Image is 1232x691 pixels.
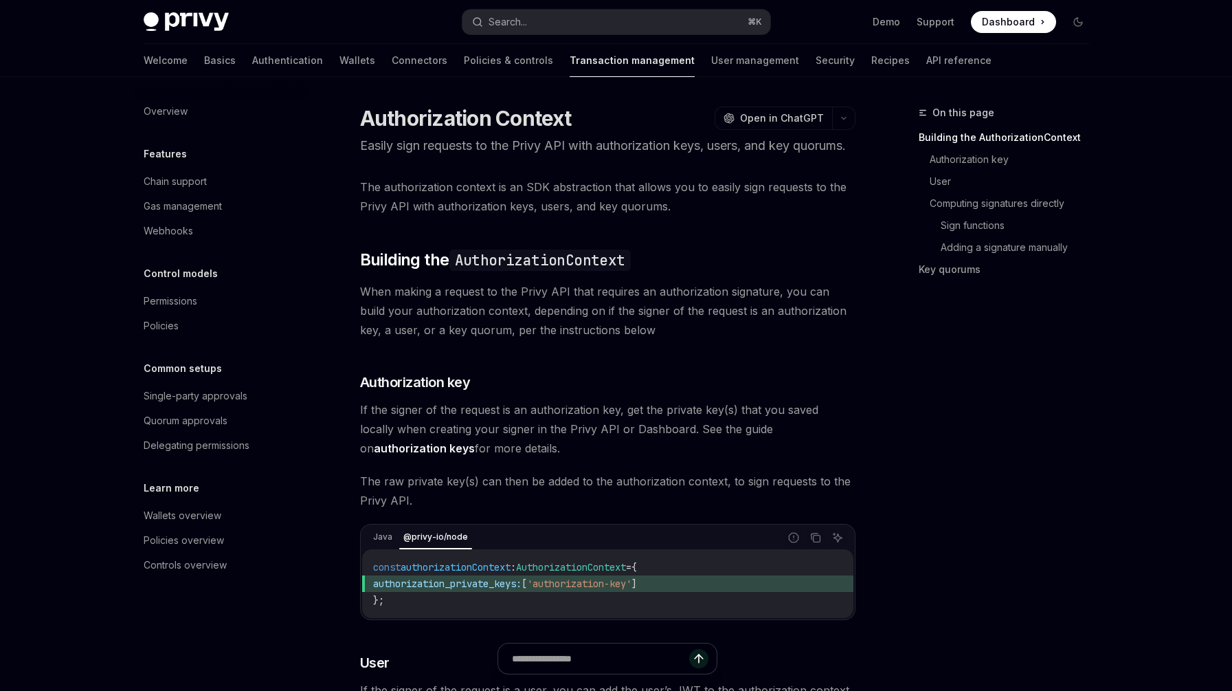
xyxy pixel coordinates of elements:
[919,127,1100,149] a: Building the AuthorizationContext
[144,146,187,162] h5: Features
[373,561,401,573] span: const
[1067,11,1089,33] button: Toggle dark mode
[373,578,522,590] span: authorization_private_keys:
[144,360,222,377] h5: Common setups
[144,223,193,239] div: Webhooks
[133,169,309,194] a: Chain support
[570,44,695,77] a: Transaction management
[360,400,855,458] span: If the signer of the request is an authorization key, get the private key(s) that you saved local...
[462,10,770,34] button: Search...⌘K
[373,594,384,606] span: };
[449,250,631,271] code: AuthorizationContext
[816,44,855,77] a: Security
[133,503,309,528] a: Wallets overview
[464,44,553,77] a: Policies & controls
[144,173,207,190] div: Chain support
[941,237,1100,259] a: Adding a signature manually
[715,107,832,130] button: Open in ChatGPT
[360,177,855,216] span: The authorization context is an SDK abstraction that allows you to easily sign requests to the Pr...
[489,14,527,30] div: Search...
[339,44,375,77] a: Wallets
[133,553,309,578] a: Controls overview
[982,15,1035,29] span: Dashboard
[932,105,994,121] span: On this page
[204,44,236,77] a: Basics
[941,215,1100,237] a: Sign functions
[930,171,1100,193] a: User
[360,282,855,340] span: When making a request to the Privy API that requires an authorization signature, you can build yo...
[360,472,855,510] span: The raw private key(s) can then be added to the authorization context, to sign requests to the Pr...
[360,136,855,155] p: Easily sign requests to the Privy API with authorization keys, users, and key quorums.
[511,561,516,573] span: :
[360,106,571,131] h1: Authorization Context
[144,318,179,334] div: Policies
[926,44,992,77] a: API reference
[144,480,199,496] h5: Learn more
[527,578,631,590] span: 'authorization-key'
[144,12,229,32] img: dark logo
[807,529,825,547] button: Copy the contents from the code block
[873,15,900,29] a: Demo
[374,441,475,456] a: authorization keys
[133,289,309,314] a: Permissions
[392,44,447,77] a: Connectors
[740,111,824,125] span: Open in ChatGPT
[626,561,631,573] span: =
[144,44,188,77] a: Welcome
[369,529,396,545] div: Java
[133,314,309,338] a: Policies
[748,17,762,28] span: ⌘ K
[631,578,637,590] span: ]
[919,259,1100,281] a: Key quorums
[144,293,197,309] div: Permissions
[360,249,631,271] span: Building the
[971,11,1056,33] a: Dashboard
[144,198,222,215] div: Gas management
[144,532,224,549] div: Policies overview
[133,433,309,458] a: Delegating permissions
[133,194,309,219] a: Gas management
[689,649,708,668] button: Send message
[144,437,249,454] div: Delegating permissions
[144,388,247,404] div: Single-party approvals
[133,219,309,243] a: Webhooks
[144,413,227,429] div: Quorum approvals
[785,529,803,547] button: Report incorrect code
[133,384,309,408] a: Single-party approvals
[133,408,309,433] a: Quorum approvals
[144,507,221,524] div: Wallets overview
[144,265,218,282] h5: Control models
[144,557,227,573] div: Controls overview
[522,578,527,590] span: [
[917,15,954,29] a: Support
[871,44,910,77] a: Recipes
[399,529,472,545] div: @privy-io/node
[631,561,637,573] span: {
[711,44,799,77] a: User management
[930,193,1100,215] a: Computing signatures directly
[133,528,309,553] a: Policies overview
[516,561,626,573] span: AuthorizationContext
[133,99,309,124] a: Overview
[144,103,188,120] div: Overview
[930,149,1100,171] a: Authorization key
[360,373,471,392] span: Authorization key
[829,529,847,547] button: Ask AI
[401,561,511,573] span: authorizationContext
[252,44,323,77] a: Authentication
